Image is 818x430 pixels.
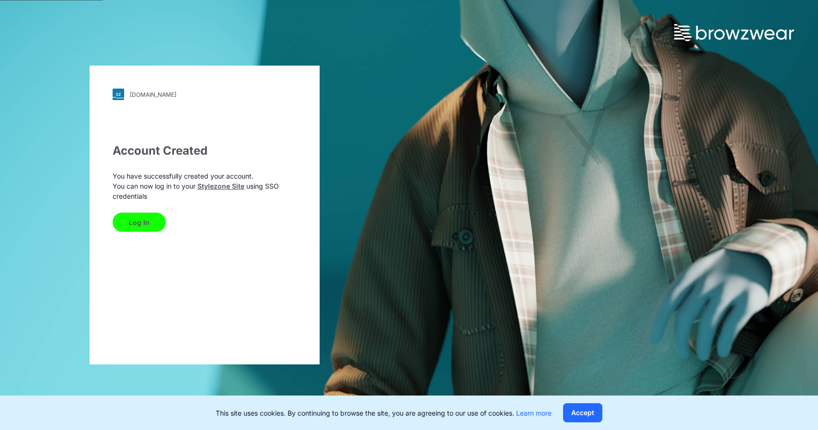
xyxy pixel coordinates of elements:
[113,181,297,201] p: You can now log in to your using SSO credentials
[674,24,794,41] img: browzwear-logo.73288ffb.svg
[516,409,552,417] a: Learn more
[563,403,602,422] button: Accept
[197,182,244,190] a: Stylezone Site
[113,171,297,181] p: You have successfully created your account.
[113,89,124,100] img: svg+xml;base64,PHN2ZyB3aWR0aD0iMjgiIGhlaWdodD0iMjgiIHZpZXdCb3g9IjAgMCAyOCAyOCIgZmlsbD0ibm9uZSIgeG...
[113,142,297,159] div: Account Created
[216,408,552,418] p: This site uses cookies. By continuing to browse the site, you are agreeing to our use of cookies.
[113,213,166,232] button: Log In
[130,91,176,98] div: [DOMAIN_NAME]
[113,89,297,100] a: [DOMAIN_NAME]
